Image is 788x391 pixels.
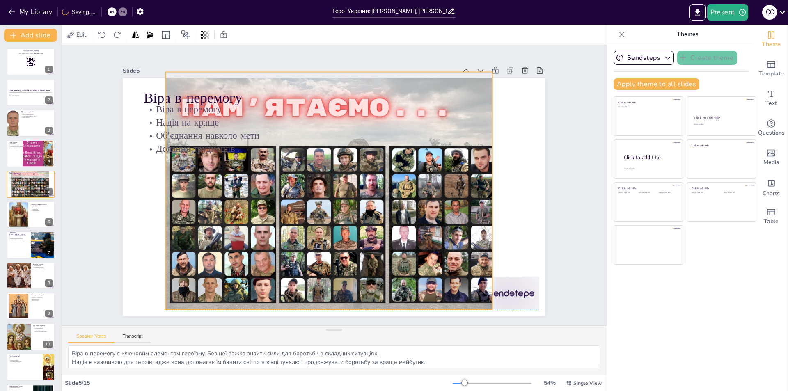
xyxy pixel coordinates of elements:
p: Вшанування героїв [9,387,31,389]
div: 7 [7,231,55,258]
div: 8 [7,262,55,289]
p: Надія для боротьби [31,206,53,207]
span: Questions [758,128,785,137]
span: Single View [573,380,602,386]
div: 3 [7,110,55,137]
div: 7 [45,249,53,256]
span: Table [764,217,779,226]
p: Маленькі добрі справи [33,329,53,331]
button: Sendsteps [614,51,674,65]
div: С С [762,5,777,20]
div: Add a table [755,202,788,231]
div: Click to add title [694,115,749,120]
div: 11 [7,354,55,381]
p: Що таке героїзм? [21,111,53,113]
p: Як стати героєм? [33,324,53,327]
p: Що таке героїзм? [21,112,53,114]
p: Віра в перемогу [9,173,28,175]
p: Збереження спадщини [33,270,53,271]
div: 8 [45,279,53,287]
div: Slide 5 / 15 [65,379,453,387]
div: 1 [7,48,55,75]
div: 54 % [540,379,559,387]
p: Віра в зміни [31,207,53,208]
span: Theme [762,40,781,49]
div: Click to add text [659,192,677,194]
button: Export to PowerPoint [689,4,706,21]
div: Saving...... [62,8,96,16]
p: Герої серед нас [9,355,41,357]
div: Click to add title [692,144,750,147]
span: Template [759,69,784,78]
span: Edit [75,31,88,39]
p: and login with code [9,52,53,55]
p: Приклади [DEMOGRAPHIC_DATA] [9,235,28,237]
div: 1 [45,66,53,73]
p: Важливість пам'яті [33,266,53,268]
input: Insert title [332,5,447,17]
p: Важливість визнання [9,236,28,238]
p: Сучасні герої [31,295,53,297]
div: Add images, graphics, shapes or video [755,143,788,172]
button: С С [762,4,777,21]
div: Layout [159,28,172,41]
div: Add text boxes [755,84,788,113]
span: Media [763,158,779,167]
p: Добро щодня [31,300,53,302]
p: Об'єднання людей [9,144,41,146]
p: Герої поруч з нами [9,357,41,358]
strong: [DOMAIN_NAME] [27,50,39,52]
p: Визнання героїв [31,298,53,300]
p: Надихати нові покоління [9,389,31,390]
div: 6 [7,201,55,228]
p: Непомітні герої [9,358,41,359]
p: Віра у перемогу [9,147,41,149]
p: Долання труднощів [148,158,301,254]
div: 9 [7,293,55,320]
p: Приклади [DEMOGRAPHIC_DATA] [9,231,28,236]
div: Click to add text [639,192,657,194]
p: Цінувати доброту [9,359,41,361]
p: Приклад для наслідування [9,146,41,147]
p: Герої в історії [33,263,53,265]
div: Add ready made slides [755,54,788,84]
p: Герої в історії [33,265,53,267]
div: 10 [43,341,53,348]
p: Надихати інших [31,210,53,212]
p: Віра в перемогу [128,124,281,220]
p: Як стати героєм [33,326,53,327]
button: Transcript [115,334,151,343]
div: Click to add title [624,154,676,161]
p: Ця презентація розповість про героїв України, їхню силу, віру та надію, які надихають нас щодня. [9,91,53,94]
div: 5 [7,171,55,198]
p: Об'єднання навколо мети [9,176,28,178]
p: Надихаючий приклад [33,268,53,270]
div: Get real-time input from your audience [755,113,788,143]
p: Добро в повсякденному житті [9,240,28,241]
div: 11 [43,371,53,378]
p: Themes [628,25,747,44]
p: Надія на краще [9,175,28,176]
p: Активна дія [31,208,53,210]
div: Click to add text [618,192,637,194]
p: Go to [9,50,53,52]
p: Вшанування героїв [9,385,31,388]
p: Об'єднання навколо мети [141,147,294,243]
button: Add slide [4,29,57,42]
button: My Library [6,5,56,18]
p: Діяти в потрібний момент [33,330,53,332]
p: Надія на краще [135,136,288,232]
p: Generated with [URL] [9,95,53,96]
div: Add charts and graphs [755,172,788,202]
p: Підтримка в важкі часи [9,361,41,363]
div: Click to add title [618,187,677,190]
div: Click to add text [692,192,717,194]
div: 6 [45,218,53,226]
div: 3 [45,127,53,134]
div: 9 [45,310,53,317]
p: Віра в перемогу [9,171,28,174]
p: Захист правди [21,117,53,119]
button: Present [707,4,748,21]
span: Charts [763,189,780,198]
div: Click to add body [624,168,676,170]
